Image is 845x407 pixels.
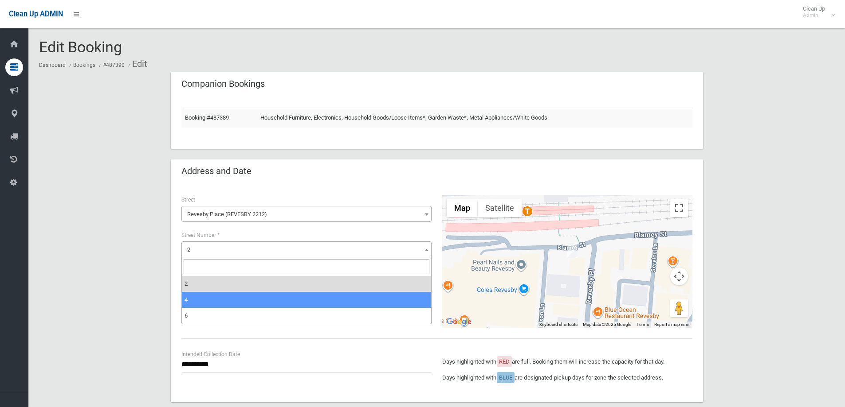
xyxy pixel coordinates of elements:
button: Show street map [447,199,478,217]
a: Booking #487389 [185,114,229,121]
span: Revesby Place (REVESBY 2212) [181,206,432,222]
a: Dashboard [39,62,66,68]
a: Terms (opens in new tab) [637,322,649,327]
button: Show satellite imagery [478,199,522,217]
p: Days highlighted with are designated pickup days for zone the selected address. [442,372,692,383]
button: Drag Pegman onto the map to open Street View [670,299,688,317]
button: Map camera controls [670,267,688,285]
li: Edit [126,56,147,72]
span: 2 [187,246,190,253]
a: #487390 [103,62,125,68]
img: Google [444,316,474,328]
span: Revesby Place (REVESBY 2212) [184,208,429,221]
td: Household Furniture, Electronics, Household Goods/Loose Items*, Garden Waste*, Metal Appliances/W... [257,108,692,128]
span: BLUE [499,374,512,381]
a: Report a map error [654,322,690,327]
header: Companion Bookings [171,75,275,93]
span: Edit Booking [39,38,122,56]
button: Keyboard shortcuts [539,322,578,328]
small: Admin [803,12,825,19]
span: Clean Up [798,5,834,19]
a: Open this area in Google Maps (opens a new window) [444,316,474,328]
span: 2 [184,244,429,256]
div: 2 Revesby Place, REVESBY NSW 2212 [567,243,578,258]
span: Map data ©2025 Google [583,322,631,327]
p: Days highlighted with are full. Booking them will increase the capacity for that day. [442,357,692,367]
span: RED [499,358,510,365]
span: 2 [181,241,432,257]
header: Address and Date [171,163,262,180]
span: 2 [185,280,188,287]
span: 4 [185,296,188,303]
span: Clean Up ADMIN [9,10,63,18]
a: Bookings [73,62,95,68]
span: 6 [185,312,188,319]
button: Toggle fullscreen view [670,199,688,217]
